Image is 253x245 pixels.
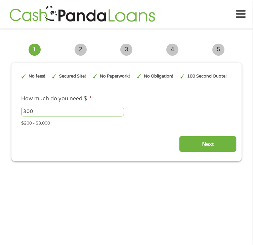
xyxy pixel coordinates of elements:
p: No Obligation! [144,73,173,80]
span: 4 [166,44,178,56]
p: 100 Second Quote! [187,73,227,80]
img: GetLoanNow Logo [7,5,157,24]
div: $200 - $3,000 [21,118,232,127]
p: No Paperwork! [100,73,130,80]
span: 2 [75,44,87,56]
p: No fees! [29,73,45,80]
label: How much do you need $ [21,95,92,102]
span: 5 [212,44,224,56]
p: Secured Site! [59,73,86,80]
input: Next [179,136,237,152]
span: 3 [120,44,132,56]
span: 1 [29,44,41,56]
